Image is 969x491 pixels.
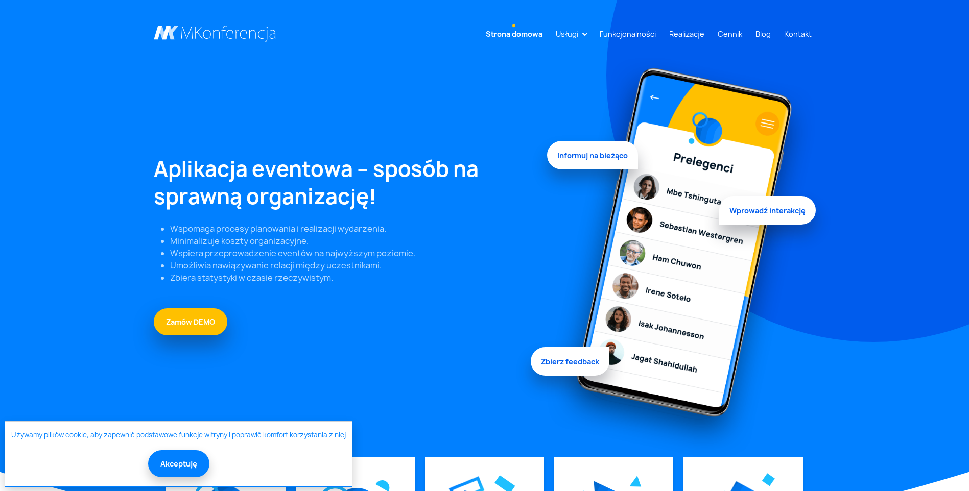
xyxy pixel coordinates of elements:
[629,475,642,487] img: Graficzny element strony
[531,344,609,373] span: Zbierz feedback
[596,24,660,43] a: Funkcjonalności
[11,430,346,440] a: Używamy plików cookie, aby zapewnić podstawowe funkcje witryny i poprawić komfort korzystania z niej
[780,24,816,43] a: Kontakt
[170,259,535,272] li: Umożliwia nawiązywanie relacji między uczestnikami.
[547,57,816,457] img: Graficzny element strony
[154,308,227,335] a: Zamów DEMO
[547,144,638,173] span: Informuj na bieżąco
[170,223,535,235] li: Wspomaga procesy planowania i realizacji wydarzenia.
[154,155,535,210] h1: Aplikacja eventowa – sposób na sprawną organizację!
[719,193,816,222] span: Wprowadź interakcję
[170,235,535,247] li: Minimalizuje koszty organizacyjne.
[751,24,775,43] a: Blog
[482,24,547,43] a: Strona domowa
[148,450,209,477] button: Akceptuję
[665,24,708,43] a: Realizacje
[170,247,535,259] li: Wspiera przeprowadzenie eventów na najwyższym poziomie.
[170,272,535,284] li: Zbiera statystyki w czasie rzeczywistym.
[714,24,746,43] a: Cennik
[762,473,775,486] img: Graficzny element strony
[552,24,582,43] a: Usługi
